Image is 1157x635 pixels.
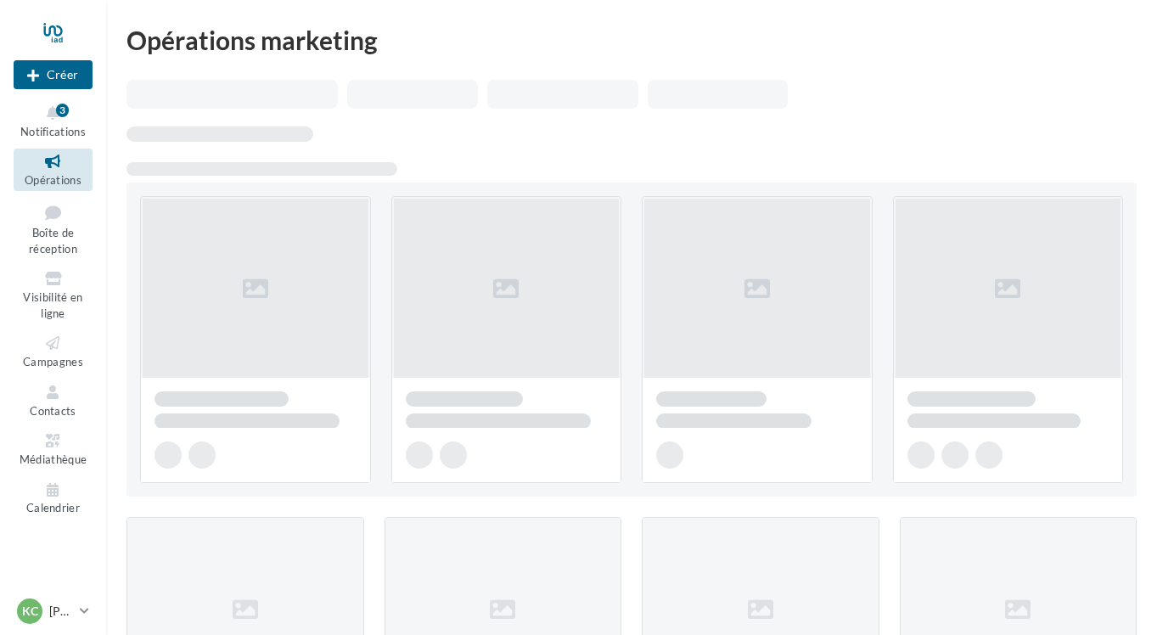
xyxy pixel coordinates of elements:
[14,330,93,372] a: Campagnes
[30,404,76,418] span: Contacts
[14,198,93,260] a: Boîte de réception
[14,379,93,421] a: Contacts
[14,428,93,469] a: Médiathèque
[20,452,87,466] span: Médiathèque
[14,149,93,190] a: Opérations
[56,104,69,117] div: 3
[14,60,93,89] div: Nouvelle campagne
[20,125,86,138] span: Notifications
[14,595,93,627] a: KC [PERSON_NAME]
[26,502,80,515] span: Calendrier
[22,603,38,620] span: KC
[14,477,93,519] a: Calendrier
[23,355,83,368] span: Campagnes
[25,173,81,187] span: Opérations
[29,226,77,256] span: Boîte de réception
[126,27,1137,53] div: Opérations marketing
[14,60,93,89] button: Créer
[49,603,73,620] p: [PERSON_NAME]
[14,266,93,323] a: Visibilité en ligne
[23,290,82,320] span: Visibilité en ligne
[14,100,93,142] button: Notifications 3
